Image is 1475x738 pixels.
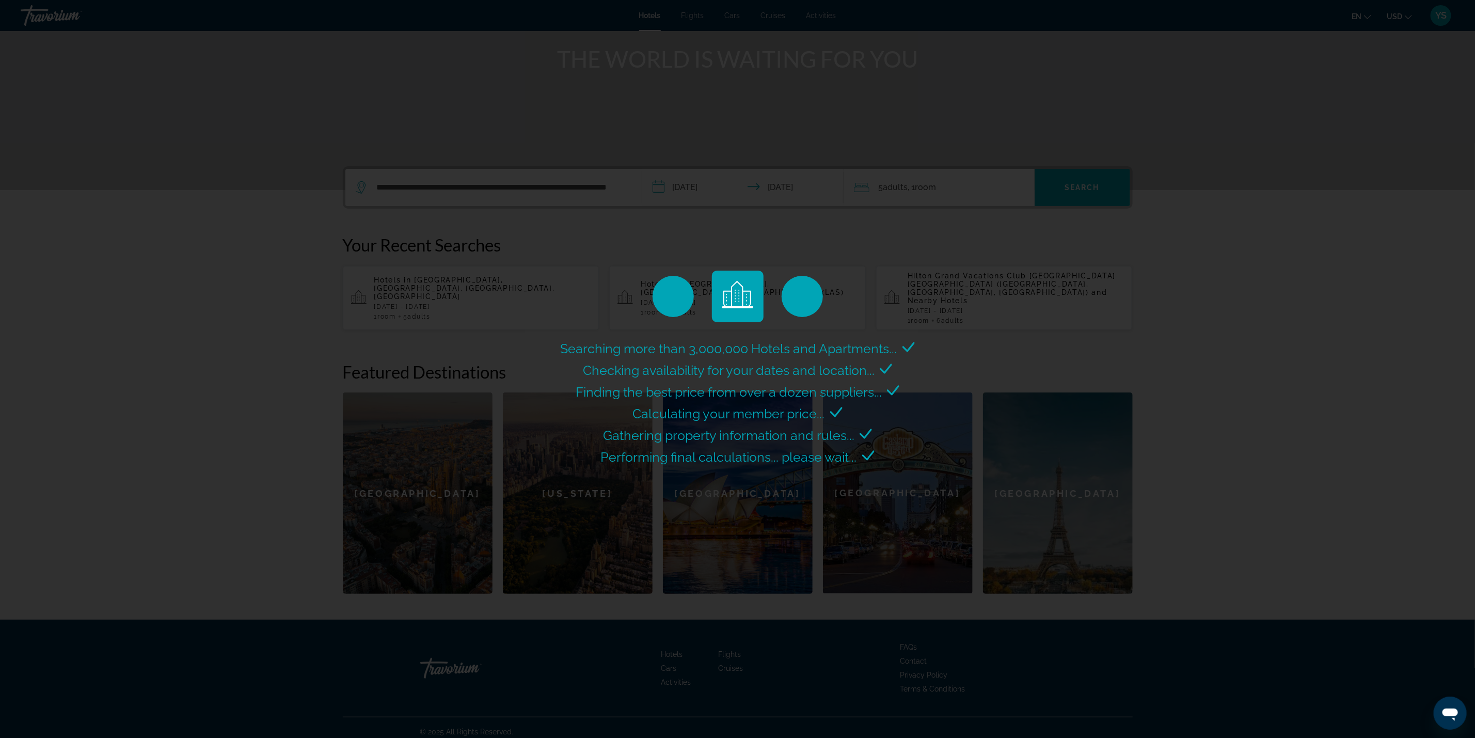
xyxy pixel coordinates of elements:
span: Checking availability for your dates and location... [583,363,875,378]
span: Calculating your member price... [633,406,825,421]
span: Finding the best price from over a dozen suppliers... [576,384,882,400]
span: Searching more than 3,000,000 Hotels and Apartments... [561,341,897,356]
span: Gathering property information and rules... [603,428,854,443]
span: Performing final calculations... please wait... [601,449,857,465]
iframe: Button to launch messaging window [1434,697,1467,730]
